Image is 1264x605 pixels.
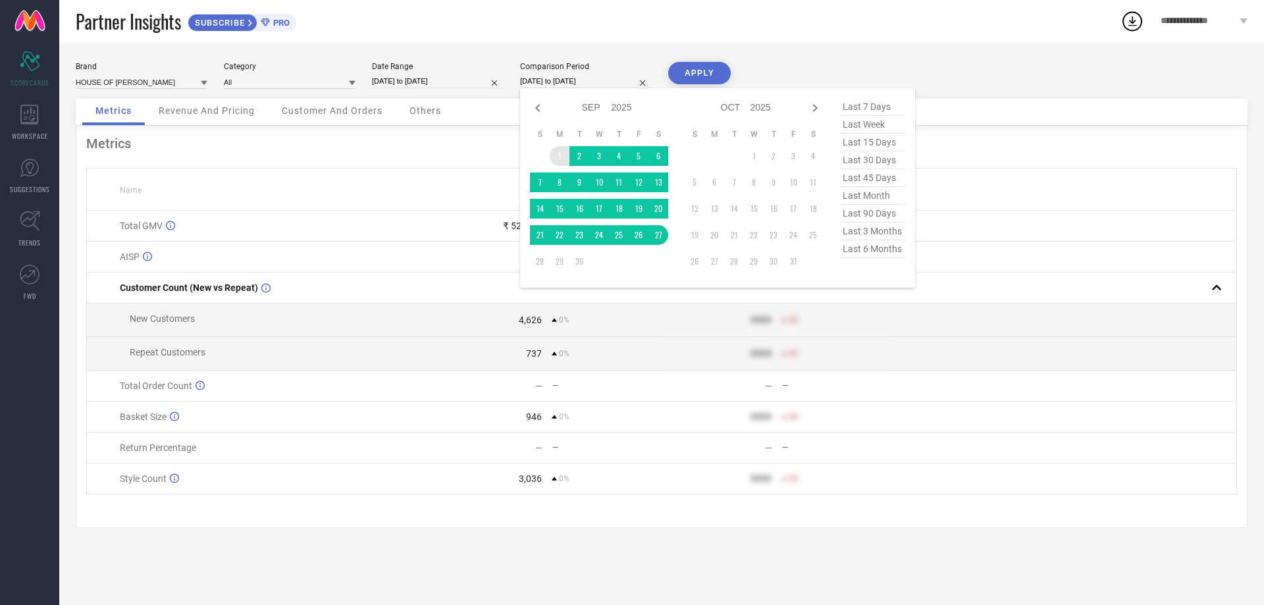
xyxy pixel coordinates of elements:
span: 0% [559,315,569,325]
div: Date Range [372,62,504,71]
span: Basket Size [120,411,167,422]
td: Tue Sep 23 2025 [569,225,589,245]
span: 50 [789,474,798,483]
div: 946 [526,411,542,422]
th: Monday [704,129,724,140]
th: Monday [550,129,569,140]
td: Tue Sep 30 2025 [569,251,589,271]
td: Wed Oct 08 2025 [744,172,764,192]
td: Sat Sep 20 2025 [648,199,668,219]
div: Previous month [530,100,546,116]
td: Sat Oct 25 2025 [803,225,823,245]
td: Sun Sep 28 2025 [530,251,550,271]
span: SCORECARDS [11,78,49,88]
td: Sun Oct 12 2025 [685,199,704,219]
a: SUBSCRIBEPRO [188,11,296,32]
div: — [782,443,891,452]
th: Tuesday [724,129,744,140]
div: — [535,442,542,453]
div: — [535,381,542,391]
th: Thursday [764,129,783,140]
div: — [552,443,661,452]
th: Thursday [609,129,629,140]
span: Style Count [120,473,167,484]
div: Metrics [86,136,1237,151]
div: 9999 [750,315,772,325]
td: Sun Sep 21 2025 [530,225,550,245]
div: — [765,442,772,453]
span: Revenue And Pricing [159,105,255,116]
td: Thu Sep 04 2025 [609,146,629,166]
td: Tue Sep 02 2025 [569,146,589,166]
td: Sat Oct 04 2025 [803,146,823,166]
td: Sat Sep 06 2025 [648,146,668,166]
span: 0% [559,349,569,358]
th: Friday [629,129,648,140]
td: Mon Sep 08 2025 [550,172,569,192]
div: Category [224,62,355,71]
input: Select comparison period [520,74,652,88]
td: Tue Sep 16 2025 [569,199,589,219]
td: Fri Sep 19 2025 [629,199,648,219]
td: Wed Oct 29 2025 [744,251,764,271]
td: Mon Sep 22 2025 [550,225,569,245]
td: Sun Oct 19 2025 [685,225,704,245]
td: Fri Oct 03 2025 [783,146,803,166]
span: TRENDS [18,238,41,248]
td: Sun Sep 14 2025 [530,199,550,219]
td: Fri Sep 26 2025 [629,225,648,245]
td: Sat Sep 13 2025 [648,172,668,192]
td: Wed Sep 24 2025 [589,225,609,245]
td: Tue Oct 07 2025 [724,172,744,192]
td: Wed Sep 10 2025 [589,172,609,192]
td: Mon Oct 13 2025 [704,199,724,219]
span: Customer And Orders [282,105,382,116]
span: Metrics [95,105,132,116]
td: Mon Sep 01 2025 [550,146,569,166]
div: 9999 [750,473,772,484]
span: 0% [559,412,569,421]
span: Partner Insights [76,8,181,35]
td: Mon Sep 15 2025 [550,199,569,219]
th: Saturday [803,129,823,140]
span: SUBSCRIBE [188,18,248,28]
span: Customer Count (New vs Repeat) [120,282,258,293]
span: PRO [270,18,290,28]
td: Thu Oct 09 2025 [764,172,783,192]
td: Tue Sep 09 2025 [569,172,589,192]
td: Fri Oct 31 2025 [783,251,803,271]
div: Open download list [1120,9,1144,33]
td: Thu Sep 25 2025 [609,225,629,245]
td: Thu Sep 18 2025 [609,199,629,219]
div: — [552,381,661,390]
td: Sat Oct 18 2025 [803,199,823,219]
div: 737 [526,348,542,359]
span: FWD [24,291,36,301]
div: — [782,381,891,390]
th: Sunday [685,129,704,140]
span: last month [839,187,905,205]
span: Total GMV [120,221,163,231]
div: Next month [807,100,823,116]
div: — [765,381,772,391]
span: last 90 days [839,205,905,223]
span: 50 [789,412,798,421]
td: Wed Oct 22 2025 [744,225,764,245]
th: Friday [783,129,803,140]
th: Wednesday [744,129,764,140]
td: Mon Oct 27 2025 [704,251,724,271]
td: Fri Sep 05 2025 [629,146,648,166]
th: Sunday [530,129,550,140]
span: 50 [789,349,798,358]
td: Fri Oct 10 2025 [783,172,803,192]
span: last 7 days [839,98,905,116]
button: APPLY [668,62,731,84]
td: Thu Oct 30 2025 [764,251,783,271]
td: Thu Oct 02 2025 [764,146,783,166]
span: 50 [789,315,798,325]
td: Sat Oct 11 2025 [803,172,823,192]
div: 9999 [750,411,772,422]
td: Mon Sep 29 2025 [550,251,569,271]
div: 3,036 [519,473,542,484]
div: Brand [76,62,207,71]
